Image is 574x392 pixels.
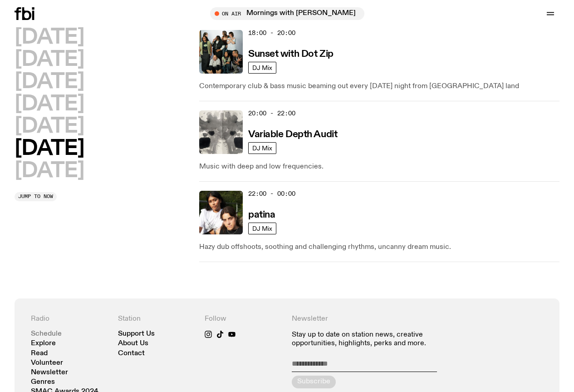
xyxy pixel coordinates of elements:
[248,210,275,220] h3: patina
[31,350,48,357] a: Read
[199,161,559,172] p: Music with deep and low frequencies.
[292,315,456,323] h4: Newsletter
[252,64,272,71] span: DJ Mix
[248,208,275,220] a: patina
[199,242,559,253] p: Hazy dub offshoots, soothing and challenging rhythms, uncanny dream music.
[31,369,68,376] a: Newsletter
[15,94,84,114] button: [DATE]
[15,27,84,48] button: [DATE]
[248,29,295,37] span: 18:00 - 20:00
[248,62,276,74] a: DJ Mix
[248,142,276,154] a: DJ Mix
[210,7,364,20] button: On AirMornings with [PERSON_NAME] // BOOK CLUB + playing [PERSON_NAME] ?1!?1
[15,161,84,181] button: [DATE]
[15,116,84,137] button: [DATE]
[118,350,145,357] a: Contact
[292,331,456,348] p: Stay up to date on station news, creative opportunities, highlights, perks and more.
[252,144,272,151] span: DJ Mix
[248,128,337,139] a: Variable Depth Audit
[15,72,84,92] button: [DATE]
[31,360,63,367] a: Volunteer
[248,189,295,198] span: 22:00 - 00:00
[248,50,334,59] h3: Sunset with Dot Zip
[18,194,53,199] span: Jump to now
[252,225,272,232] span: DJ Mix
[31,340,56,347] a: Explore
[15,192,57,201] button: Jump to now
[199,81,559,92] p: Contemporary club & bass music beaming out every [DATE] night from [GEOGRAPHIC_DATA] land
[118,340,148,347] a: About Us
[15,139,84,159] button: [DATE]
[118,315,196,323] h4: Station
[118,331,155,337] a: Support Us
[292,376,336,388] button: Subscribe
[205,315,283,323] h4: Follow
[15,50,84,70] button: [DATE]
[248,223,276,234] a: DJ Mix
[248,130,337,139] h3: Variable Depth Audit
[248,48,334,59] a: Sunset with Dot Zip
[31,315,109,323] h4: Radio
[31,379,55,386] a: Genres
[248,109,295,118] span: 20:00 - 22:00
[31,331,62,337] a: Schedule
[199,110,243,154] img: A black and white Rorschach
